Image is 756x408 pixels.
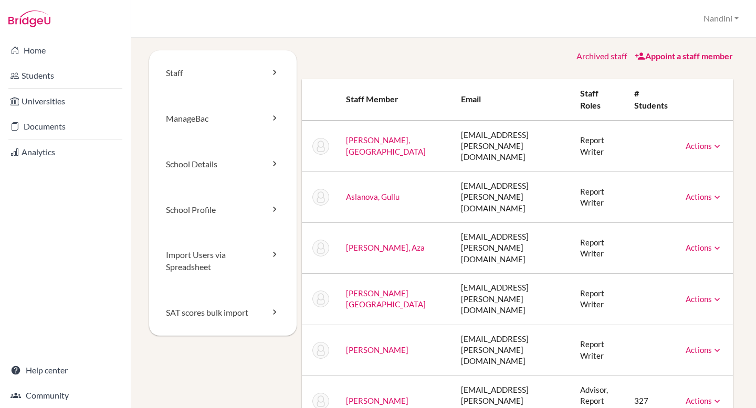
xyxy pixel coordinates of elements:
[686,396,722,405] a: Actions
[2,360,129,381] a: Help center
[149,290,297,336] a: SAT scores bulk import
[572,274,626,325] td: Report Writer
[453,79,572,121] th: Email
[338,79,453,121] th: Staff member
[346,135,426,156] a: [PERSON_NAME], [GEOGRAPHIC_DATA]
[312,342,329,359] img: Lindsey Barron
[149,142,297,187] a: School Details
[312,291,329,307] img: Yolanda Barker
[2,65,129,86] a: Students
[453,274,572,325] td: [EMAIL_ADDRESS][PERSON_NAME][DOMAIN_NAME]
[635,51,733,61] a: Appoint a staff member
[453,171,572,222] td: [EMAIL_ADDRESS][PERSON_NAME][DOMAIN_NAME]
[149,96,297,142] a: ManageBac
[453,223,572,274] td: [EMAIL_ADDRESS][PERSON_NAME][DOMAIN_NAME]
[686,243,722,252] a: Actions
[346,345,408,355] a: [PERSON_NAME]
[576,51,627,61] a: Archived staff
[8,10,50,27] img: Bridge-U
[453,121,572,172] td: [EMAIL_ADDRESS][PERSON_NAME][DOMAIN_NAME]
[346,288,426,309] a: [PERSON_NAME][GEOGRAPHIC_DATA]
[346,396,408,405] a: [PERSON_NAME]
[572,171,626,222] td: Report Writer
[572,121,626,172] td: Report Writer
[346,243,425,252] a: [PERSON_NAME], Aza
[699,9,743,28] button: Nandini
[312,138,329,155] img: Maytham Al-Rubaye
[626,79,677,121] th: # students
[149,50,297,96] a: Staff
[2,385,129,406] a: Community
[572,325,626,375] td: Report Writer
[686,345,722,355] a: Actions
[572,223,626,274] td: Report Writer
[686,192,722,201] a: Actions
[2,91,129,112] a: Universities
[312,189,329,206] img: Gullu Aslanova
[149,232,297,290] a: Import Users via Spreadsheet
[572,79,626,121] th: Staff roles
[2,116,129,137] a: Documents
[149,187,297,233] a: School Profile
[346,192,400,201] a: Aslanova, Gullu
[2,40,129,61] a: Home
[686,294,722,304] a: Actions
[2,142,129,163] a: Analytics
[686,141,722,151] a: Actions
[453,325,572,375] td: [EMAIL_ADDRESS][PERSON_NAME][DOMAIN_NAME]
[312,240,329,256] img: Aza Azimzade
